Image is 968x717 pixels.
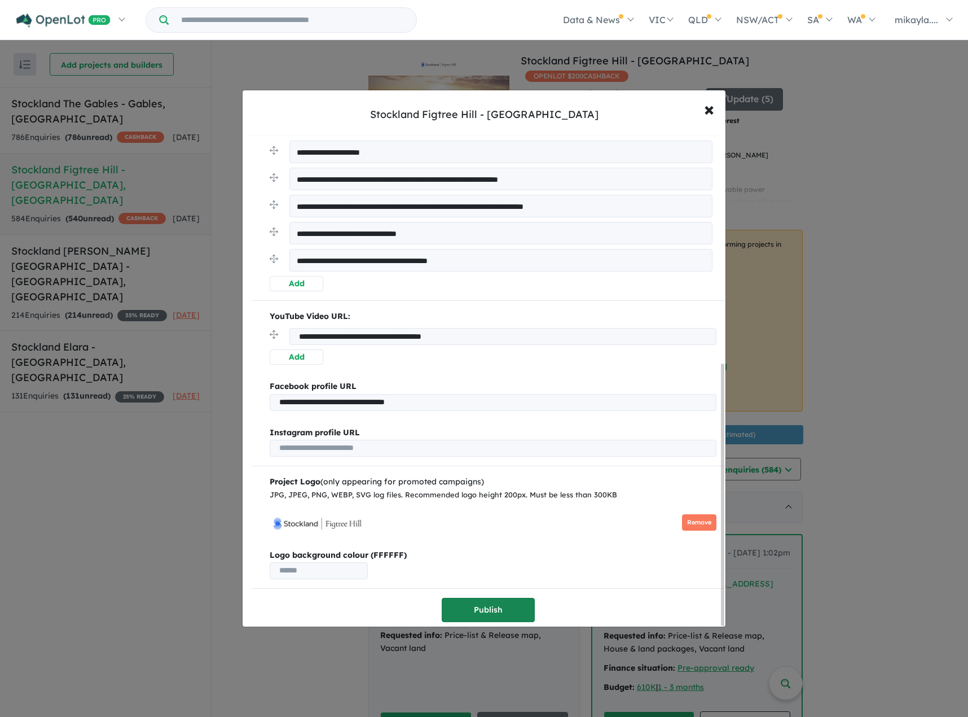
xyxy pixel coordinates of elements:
div: (only appearing for promoted campaigns) [270,475,716,489]
span: mikayla.... [895,14,938,25]
div: JPG, JPEG, PNG, WEBP, SVG log files. Recommended logo height 200px. Must be less than 300KB [270,489,716,501]
img: drag.svg [270,146,278,155]
img: Stockland%20Figtree%20Hill%20-%20Gilead___1733274628.jpg [270,506,366,540]
img: Openlot PRO Logo White [16,14,111,28]
p: YouTube Video URL: [270,310,716,323]
img: drag.svg [270,200,278,209]
div: Stockland Figtree Hill - [GEOGRAPHIC_DATA] [370,107,599,122]
button: Add [270,349,323,365]
img: drag.svg [270,173,278,182]
img: drag.svg [270,255,278,263]
button: Publish [442,598,535,622]
button: Add [270,276,323,291]
span: × [704,97,714,121]
b: Facebook profile URL [270,381,357,391]
img: drag.svg [270,228,278,236]
img: drag.svg [270,330,278,339]
b: Logo background colour (FFFFFF) [270,549,716,562]
button: Remove [682,514,716,531]
input: Try estate name, suburb, builder or developer [171,8,414,32]
b: Project Logo [270,476,320,487]
b: Instagram profile URL [270,427,360,438]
